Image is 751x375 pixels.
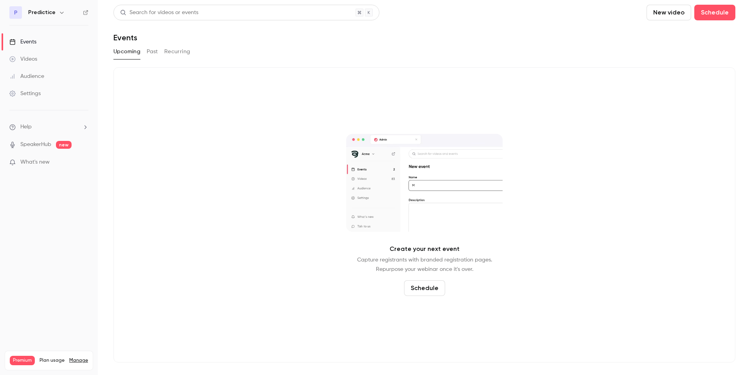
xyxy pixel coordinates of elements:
div: Search for videos or events [120,9,198,17]
button: Past [147,45,158,58]
div: Videos [9,55,37,63]
div: Settings [9,90,41,97]
button: Schedule [404,280,445,296]
span: Premium [10,356,35,365]
a: Manage [69,357,88,364]
span: What's new [20,158,50,166]
button: Schedule [694,5,735,20]
span: new [56,141,72,149]
iframe: Noticeable Trigger [79,159,88,166]
h6: Predictice [28,9,56,16]
button: Recurring [164,45,190,58]
span: P [14,9,18,17]
h1: Events [113,33,137,42]
span: Plan usage [40,357,65,364]
a: SpeakerHub [20,141,51,149]
span: Help [20,123,32,131]
button: New video [647,5,691,20]
li: help-dropdown-opener [9,123,88,131]
p: Create your next event [390,244,460,254]
div: Audience [9,72,44,80]
div: Events [9,38,36,46]
button: Upcoming [113,45,140,58]
p: Capture registrants with branded registration pages. Repurpose your webinar once it's over. [357,255,492,274]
